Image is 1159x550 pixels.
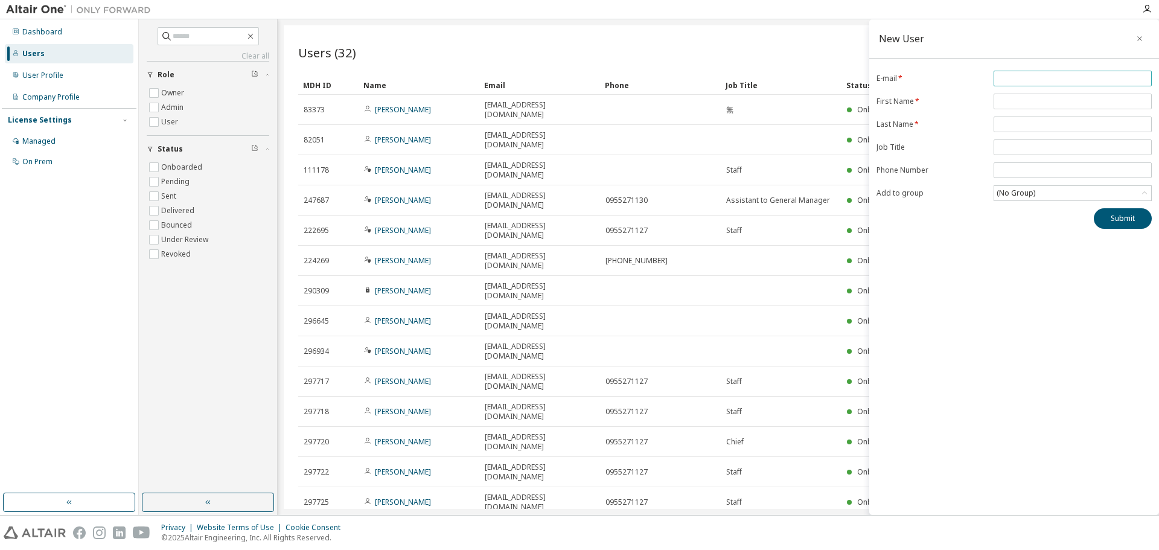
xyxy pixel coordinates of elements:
div: Managed [22,136,56,146]
button: Role [147,62,269,88]
a: [PERSON_NAME] [375,406,431,417]
span: [EMAIL_ADDRESS][DOMAIN_NAME] [485,191,595,210]
span: 0955271130 [605,196,648,205]
a: [PERSON_NAME] [375,286,431,296]
a: [PERSON_NAME] [375,497,431,507]
span: 297720 [304,437,329,447]
a: [PERSON_NAME] [375,225,431,235]
span: [EMAIL_ADDRESS][DOMAIN_NAME] [485,493,595,512]
div: On Prem [22,157,53,167]
span: 297717 [304,377,329,386]
span: 0955271127 [605,497,648,507]
div: (No Group) [995,187,1037,200]
span: Onboarded [857,225,898,235]
span: [EMAIL_ADDRESS][DOMAIN_NAME] [485,402,595,421]
span: Onboarded [857,195,898,205]
span: [EMAIL_ADDRESS][DOMAIN_NAME] [485,372,595,391]
button: Submit [1094,208,1152,229]
a: [PERSON_NAME] [375,195,431,205]
label: Under Review [161,232,211,247]
label: Admin [161,100,186,115]
span: Status [158,144,183,154]
img: Altair One [6,4,157,16]
div: New User [879,34,924,43]
span: 222695 [304,226,329,235]
label: Job Title [876,142,986,152]
span: 297722 [304,467,329,477]
div: Email [484,75,595,95]
label: Revoked [161,247,193,261]
label: Phone Number [876,165,986,175]
a: [PERSON_NAME] [375,165,431,175]
span: [EMAIL_ADDRESS][DOMAIN_NAME] [485,251,595,270]
span: Staff [726,467,742,477]
span: Onboarded [857,286,898,296]
p: © 2025 Altair Engineering, Inc. All Rights Reserved. [161,532,348,543]
a: [PERSON_NAME] [375,255,431,266]
label: E-mail [876,74,986,83]
span: 297718 [304,407,329,417]
span: 0955271127 [605,226,648,235]
div: MDH ID [303,75,354,95]
span: [EMAIL_ADDRESS][DOMAIN_NAME] [485,221,595,240]
span: Staff [726,165,742,175]
div: (No Group) [994,186,1151,200]
span: Onboarded [857,346,898,356]
span: [EMAIL_ADDRESS][DOMAIN_NAME] [485,281,595,301]
span: 247687 [304,196,329,205]
span: Staff [726,497,742,507]
span: Onboarded [857,165,898,175]
span: 297725 [304,497,329,507]
span: Onboarded [857,406,898,417]
span: Clear filter [251,144,258,154]
span: 290309 [304,286,329,296]
div: Company Profile [22,92,80,102]
div: Status [846,75,1070,95]
span: Assistant to General Manager [726,196,830,205]
img: altair_logo.svg [4,526,66,539]
div: Dashboard [22,27,62,37]
span: [EMAIL_ADDRESS][DOMAIN_NAME] [485,312,595,331]
label: Sent [161,189,179,203]
span: [EMAIL_ADDRESS][DOMAIN_NAME] [485,100,595,120]
div: Privacy [161,523,197,532]
span: Staff [726,377,742,386]
span: 296934 [304,347,329,356]
label: Bounced [161,218,194,232]
a: [PERSON_NAME] [375,135,431,145]
span: [EMAIL_ADDRESS][DOMAIN_NAME] [485,342,595,361]
div: Cookie Consent [286,523,348,532]
span: [EMAIL_ADDRESS][DOMAIN_NAME] [485,432,595,452]
img: instagram.svg [93,526,106,539]
span: Users (32) [298,44,356,61]
span: [PHONE_NUMBER] [605,256,668,266]
span: Clear filter [251,70,258,80]
label: Onboarded [161,160,205,174]
div: Job Title [726,75,837,95]
a: [PERSON_NAME] [375,376,431,386]
div: Phone [605,75,716,95]
div: Website Terms of Use [197,523,286,532]
span: Chief [726,437,744,447]
span: [EMAIL_ADDRESS][DOMAIN_NAME] [485,462,595,482]
span: Role [158,70,174,80]
span: Staff [726,407,742,417]
label: Delivered [161,203,197,218]
span: Onboarded [857,104,898,115]
span: 111178 [304,165,329,175]
div: Name [363,75,474,95]
span: 0955271127 [605,467,648,477]
span: [EMAIL_ADDRESS][DOMAIN_NAME] [485,161,595,180]
a: Clear all [147,51,269,61]
span: 0955271127 [605,407,648,417]
span: Onboarded [857,467,898,477]
img: facebook.svg [73,526,86,539]
div: Users [22,49,45,59]
span: 無 [726,105,733,115]
div: User Profile [22,71,63,80]
label: First Name [876,97,986,106]
a: [PERSON_NAME] [375,436,431,447]
label: Owner [161,86,187,100]
a: [PERSON_NAME] [375,346,431,356]
span: 82051 [304,135,325,145]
